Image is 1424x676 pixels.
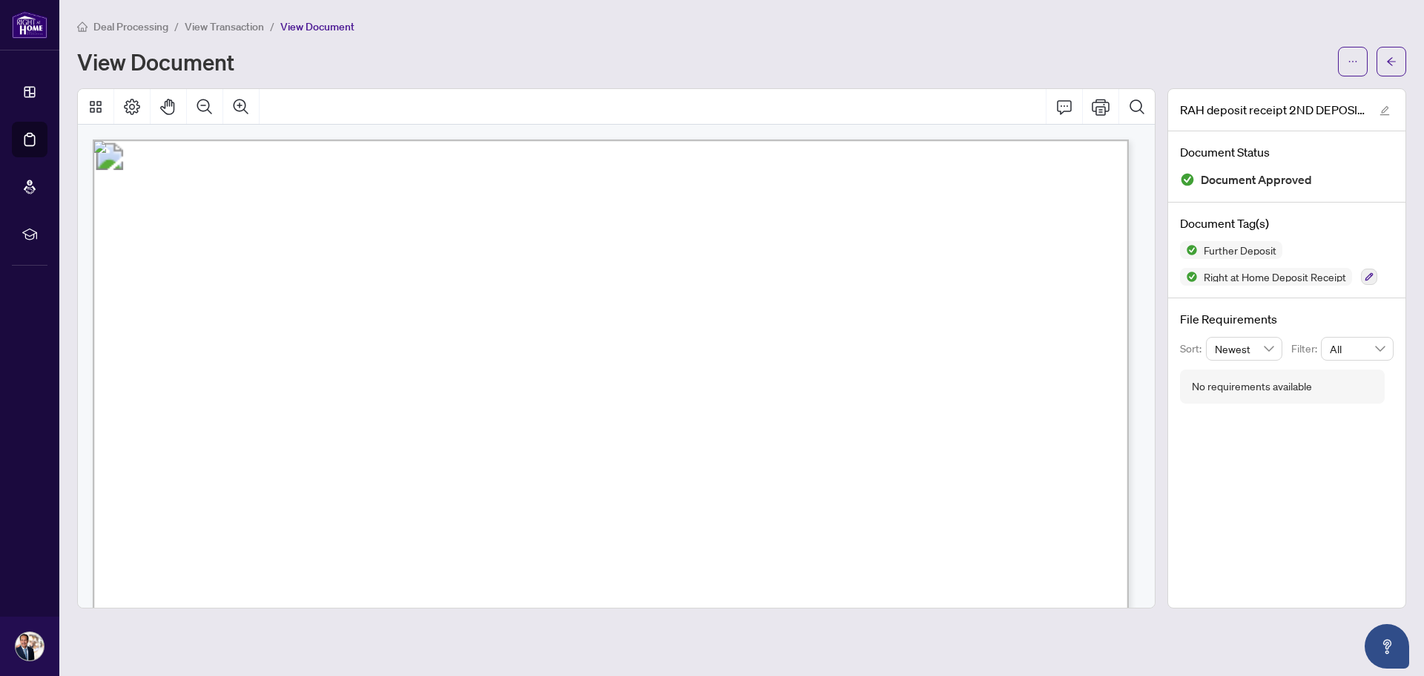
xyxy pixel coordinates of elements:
[12,11,47,39] img: logo
[1386,56,1397,67] span: arrow-left
[1379,105,1390,116] span: edit
[1192,378,1312,395] div: No requirements available
[1180,268,1198,286] img: Status Icon
[1180,241,1198,259] img: Status Icon
[1180,341,1206,357] p: Sort:
[1348,56,1358,67] span: ellipsis
[1180,172,1195,187] img: Document Status
[270,18,274,35] li: /
[1180,214,1394,232] h4: Document Tag(s)
[1198,272,1352,282] span: Right at Home Deposit Receipt
[93,20,168,33] span: Deal Processing
[280,20,355,33] span: View Document
[1330,338,1385,360] span: All
[16,632,44,660] img: Profile Icon
[185,20,264,33] span: View Transaction
[1365,624,1409,669] button: Open asap
[1201,170,1312,190] span: Document Approved
[77,22,88,32] span: home
[1180,310,1394,328] h4: File Requirements
[1215,338,1274,360] span: Newest
[1180,101,1365,119] span: RAH deposit receipt 2ND DEPOSIT RECEIPT.pdf
[1180,143,1394,161] h4: Document Status
[77,50,234,73] h1: View Document
[1198,245,1282,255] span: Further Deposit
[1291,341,1321,357] p: Filter:
[174,18,179,35] li: /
